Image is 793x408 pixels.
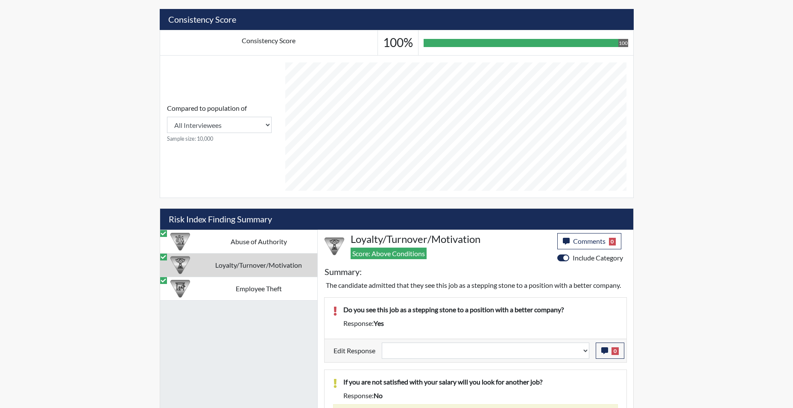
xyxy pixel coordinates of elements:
[326,280,625,290] p: The candidate admitted that they see this job as a stepping stone to a position with a better com...
[573,237,606,245] span: Comments
[170,255,190,275] img: CATEGORY%20ICON-17.40ef8247.png
[200,277,317,300] td: Employee Theft
[596,343,624,359] button: 0
[337,390,624,401] div: Response:
[160,30,377,56] td: Consistency Score
[325,266,362,277] h5: Summary:
[557,233,622,249] button: Comments0
[200,230,317,253] td: Abuse of Authority
[170,232,190,251] img: CATEGORY%20ICON-01.94e51fac.png
[609,238,616,245] span: 0
[383,35,413,50] h3: 100%
[375,343,596,359] div: Update the test taker's response, the change might impact the score
[612,347,619,355] span: 0
[337,318,624,328] div: Response:
[167,103,272,143] div: Consistency Score comparison among population
[325,237,344,256] img: CATEGORY%20ICON-17.40ef8247.png
[351,233,551,245] h4: Loyalty/Turnover/Motivation
[343,305,618,315] p: Do you see this job as a stepping stone to a position with a better company?
[374,319,384,327] span: yes
[170,279,190,299] img: CATEGORY%20ICON-07.58b65e52.png
[167,103,247,113] label: Compared to population of
[160,209,633,230] h5: Risk Index Finding Summary
[167,135,272,143] small: Sample size: 10,000
[343,377,618,387] p: If you are not satisfied with your salary will you look for another job?
[334,343,375,359] label: Edit Response
[374,391,383,399] span: no
[573,253,623,263] label: Include Category
[160,9,634,30] h5: Consistency Score
[351,248,427,259] span: Score: Above Conditions
[618,39,628,47] div: 100
[200,253,317,277] td: Loyalty/Turnover/Motivation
